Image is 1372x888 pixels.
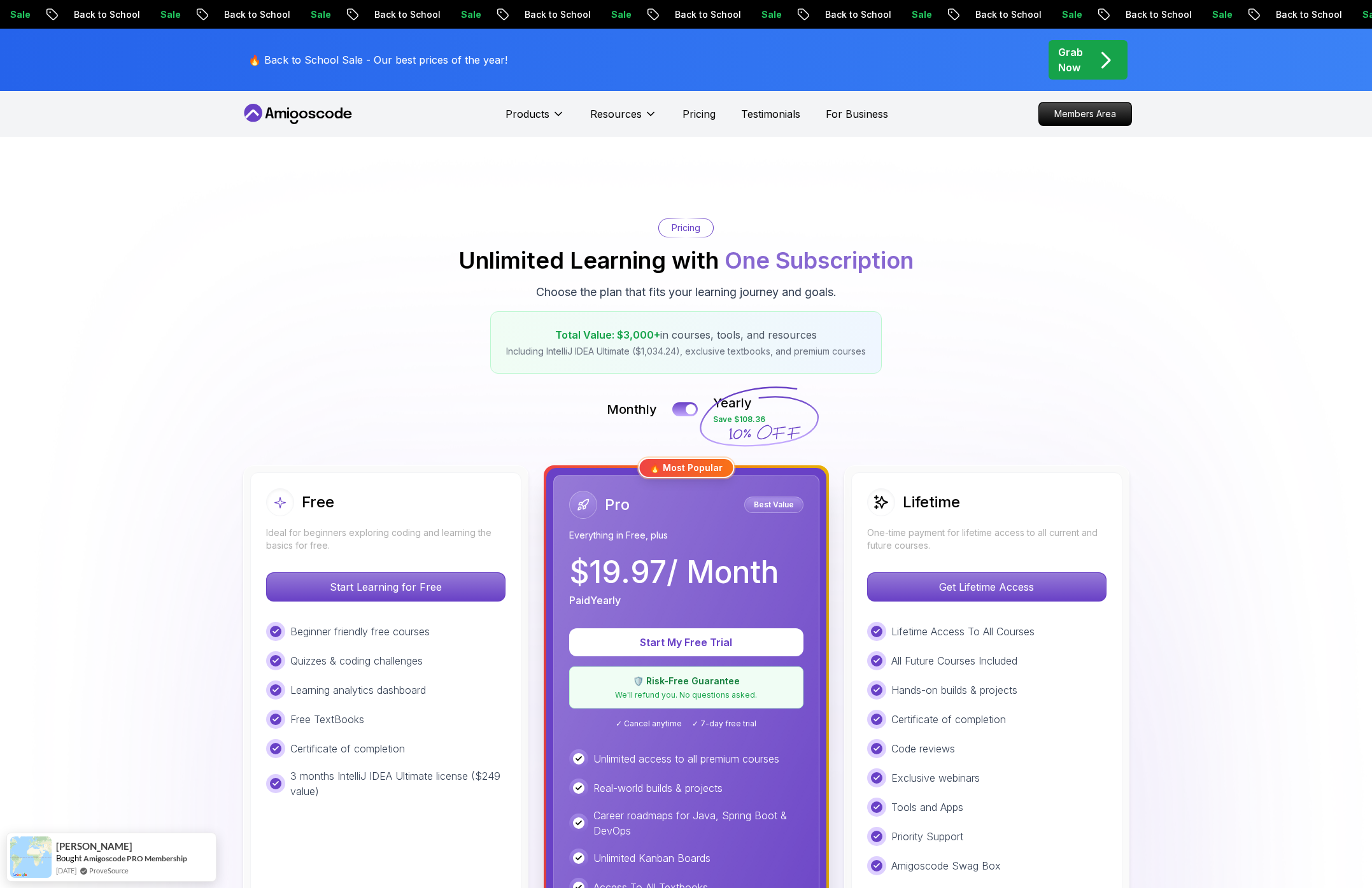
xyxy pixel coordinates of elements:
[290,768,506,799] p: 3 months IntelliJ IDEA Ultimate license ($249 value)
[891,800,963,815] p: Tools and Apps
[891,770,980,786] p: Exclusive webinars
[585,8,626,21] p: Sale
[577,675,795,687] p: 🛡️ Risk-Free Guarantee
[826,106,888,122] a: For Business
[290,624,430,639] p: Beginner friendly free courses
[891,682,1017,698] p: Hands-on builds & projects
[569,636,803,649] a: Start My Free Trial
[891,653,1017,668] p: All Future Courses Included
[134,8,175,21] p: Sale
[891,858,1001,873] p: Amigoscode Swag Box
[1038,102,1132,126] a: Members Area
[593,780,723,796] p: Real-world builds & projects
[725,246,914,274] span: One Subscription
[903,492,960,512] h2: Lifetime
[949,8,1036,21] p: Back to School
[290,682,426,698] p: Learning analytics dashboard
[1036,8,1077,21] p: Sale
[1186,8,1227,21] p: Sale
[56,841,132,852] span: [PERSON_NAME]
[10,836,52,878] img: provesource social proof notification image
[48,8,134,21] p: Back to School
[267,573,505,601] p: Start Learning for Free
[290,741,405,756] p: Certificate of completion
[692,719,756,729] span: ✓ 7-day free trial
[867,572,1107,602] button: Get Lifetime Access
[569,628,803,656] button: Start My Free Trial
[290,712,364,727] p: Free TextBooks
[605,495,630,515] h2: Pro
[285,8,325,21] p: Sale
[83,853,187,864] a: Amigoscode PRO Membership
[266,572,506,602] button: Start Learning for Free
[266,526,506,552] p: Ideal for beginners exploring coding and learning the basics for free.
[682,106,716,122] a: Pricing
[590,106,657,132] button: Resources
[593,808,803,838] p: Career roadmaps for Java, Spring Boot & DevOps
[506,327,866,342] p: in courses, tools, and resources
[746,498,802,511] p: Best Value
[302,492,334,512] h2: Free
[555,328,660,341] span: Total Value: $3,000+
[741,106,800,122] a: Testimonials
[649,8,735,21] p: Back to School
[506,106,565,132] button: Products
[506,345,866,358] p: Including IntelliJ IDEA Ultimate ($1,034.24), exclusive textbooks, and premium courses
[536,283,837,301] p: Choose the plan that fits your learning journey and goals.
[886,8,926,21] p: Sale
[266,581,506,593] a: Start Learning for Free
[198,8,285,21] p: Back to School
[607,400,657,418] p: Monthly
[867,526,1107,552] p: One-time payment for lifetime access to all current and future courses.
[458,248,914,273] h2: Unlimited Learning with
[593,751,779,766] p: Unlimited access to all premium courses
[584,635,788,650] p: Start My Free Trial
[56,865,76,876] span: [DATE]
[867,581,1107,593] a: Get Lifetime Access
[1100,8,1186,21] p: Back to School
[56,853,82,863] span: Bought
[616,719,682,729] span: ✓ Cancel anytime
[435,8,476,21] p: Sale
[499,8,585,21] p: Back to School
[891,829,963,844] p: Priority Support
[891,741,955,756] p: Code reviews
[1250,8,1336,21] p: Back to School
[290,653,423,668] p: Quizzes & coding challenges
[248,52,507,67] p: 🔥 Back to School Sale - Our best prices of the year!
[506,106,549,122] p: Products
[672,222,700,234] p: Pricing
[735,8,776,21] p: Sale
[593,850,711,866] p: Unlimited Kanban Boards
[590,106,642,122] p: Resources
[577,690,795,700] p: We'll refund you. No questions asked.
[891,712,1006,727] p: Certificate of completion
[569,529,803,542] p: Everything in Free, plus
[1039,102,1131,125] p: Members Area
[569,557,779,588] p: $ 19.97 / Month
[89,865,129,876] a: ProveSource
[348,8,435,21] p: Back to School
[891,624,1035,639] p: Lifetime Access To All Courses
[868,573,1106,601] p: Get Lifetime Access
[569,593,621,608] p: Paid Yearly
[799,8,886,21] p: Back to School
[1058,45,1083,75] p: Grab Now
